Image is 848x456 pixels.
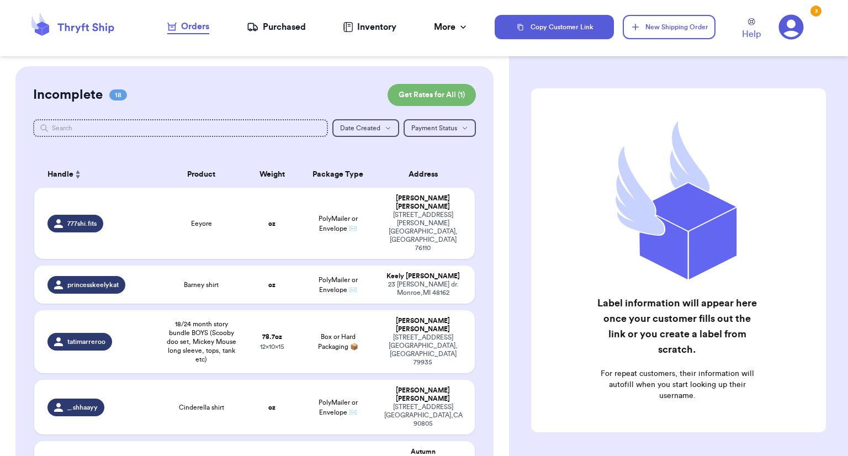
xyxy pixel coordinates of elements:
[184,280,219,289] span: Barney shirt
[778,14,804,40] a: 3
[384,333,462,367] div: [STREET_ADDRESS] [GEOGRAPHIC_DATA] , [GEOGRAPHIC_DATA] 79935
[33,86,103,104] h2: Incomplete
[260,343,284,350] span: 12 x 10 x 15
[384,386,462,403] div: [PERSON_NAME] [PERSON_NAME]
[109,89,127,100] span: 18
[191,219,212,228] span: Eeyore
[167,20,209,33] div: Orders
[246,161,299,188] th: Weight
[67,219,97,228] span: 777shi.fits
[384,403,462,428] div: [STREET_ADDRESS] [GEOGRAPHIC_DATA] , CA 90805
[247,20,306,34] a: Purchased
[595,368,760,401] p: For repeat customers, their information will autofill when you start looking up their username.
[384,194,462,211] div: [PERSON_NAME] [PERSON_NAME]
[434,20,469,34] div: More
[332,119,399,137] button: Date Created
[384,317,462,333] div: [PERSON_NAME] [PERSON_NAME]
[67,280,119,289] span: princesskeelykat
[67,337,105,346] span: tatimarreroo
[340,125,380,131] span: Date Created
[742,28,761,41] span: Help
[384,280,462,297] div: 23 [PERSON_NAME] dr. Monroe , MI 48162
[319,215,358,232] span: PolyMailer or Envelope ✉️
[623,15,715,39] button: New Shipping Order
[319,399,358,416] span: PolyMailer or Envelope ✉️
[595,295,760,357] h2: Label information will appear here once your customer fills out the link or you create a label fr...
[268,220,275,227] strong: oz
[167,20,209,34] a: Orders
[343,20,396,34] a: Inventory
[73,168,82,181] button: Sort ascending
[411,125,457,131] span: Payment Status
[388,84,476,106] button: Get Rates for All (1)
[742,18,761,41] a: Help
[810,6,821,17] div: 3
[47,169,73,181] span: Handle
[157,161,246,188] th: Product
[299,161,378,188] th: Package Type
[262,333,282,340] strong: 78.7 oz
[378,161,475,188] th: Address
[318,333,358,350] span: Box or Hard Packaging 📦
[268,282,275,288] strong: oz
[179,403,224,412] span: Cinderella shirt
[67,403,98,412] span: _.shhaayy
[33,119,328,137] input: Search
[495,15,614,39] button: Copy Customer Link
[404,119,476,137] button: Payment Status
[268,404,275,411] strong: oz
[164,320,239,364] span: 18/24 month story bundle BOYS (Scooby doo set, Mickey Mouse long sleeve, tops, tank etc)
[384,211,462,252] div: [STREET_ADDRESS][PERSON_NAME] [GEOGRAPHIC_DATA] , [GEOGRAPHIC_DATA] 76110
[319,277,358,293] span: PolyMailer or Envelope ✉️
[384,272,462,280] div: Keely [PERSON_NAME]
